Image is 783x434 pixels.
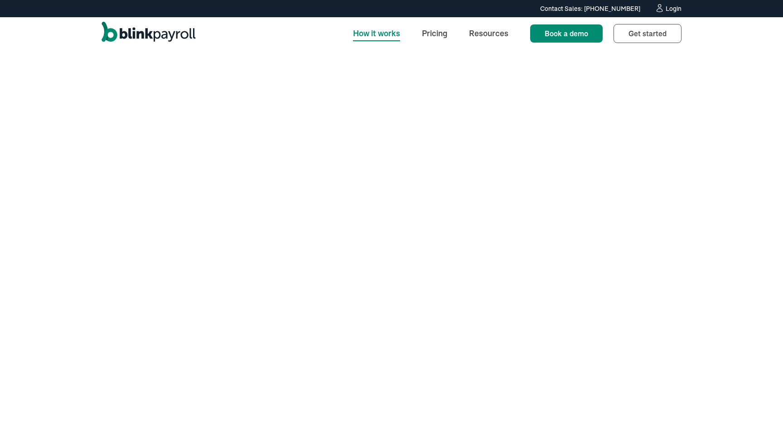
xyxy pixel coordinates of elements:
[628,29,667,38] span: Get started
[530,24,603,43] a: Book a demo
[462,24,516,43] a: Resources
[655,4,681,14] a: Login
[540,4,640,14] div: Contact Sales: [PHONE_NUMBER]
[614,24,681,43] a: Get started
[415,24,454,43] a: Pricing
[545,29,588,38] span: Book a demo
[666,5,681,12] div: Login
[346,24,407,43] a: How it works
